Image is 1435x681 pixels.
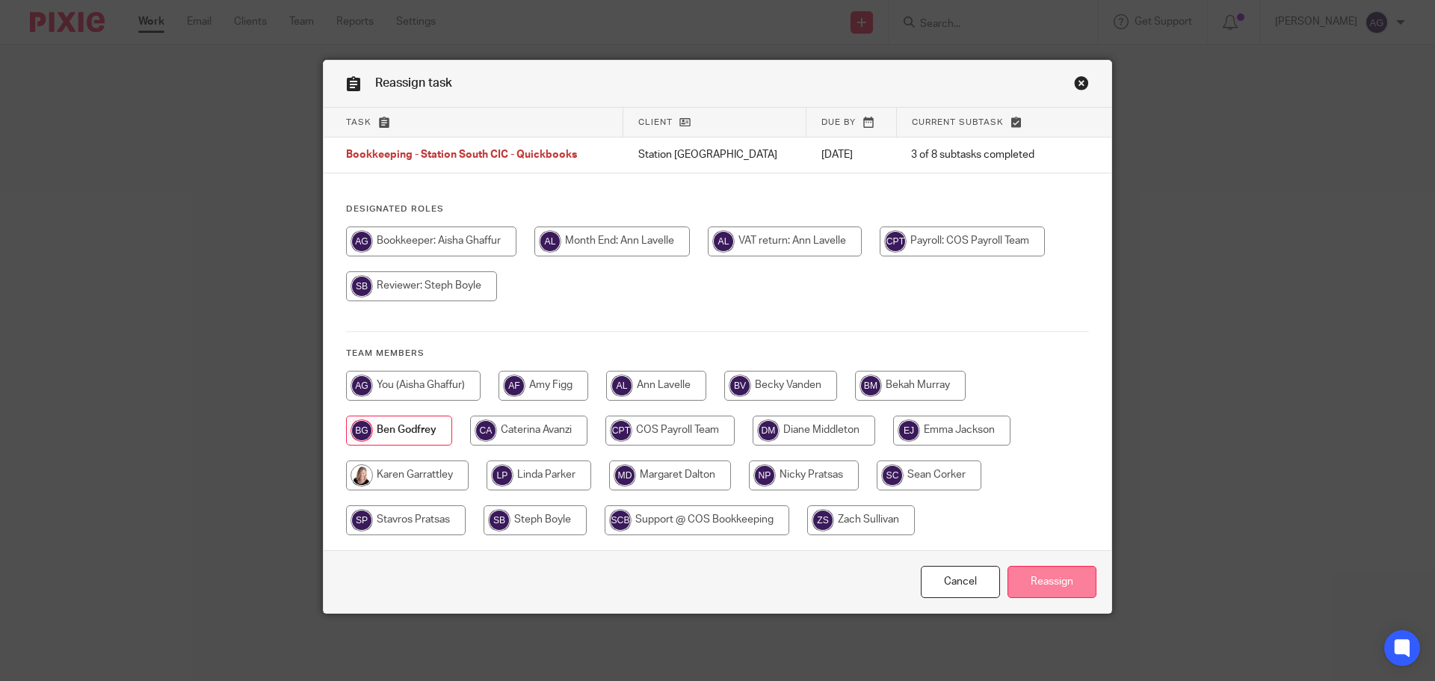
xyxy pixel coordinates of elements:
input: Reassign [1007,566,1096,598]
td: 3 of 8 subtasks completed [896,138,1063,173]
span: Current subtask [912,118,1004,126]
a: Close this dialog window [921,566,1000,598]
span: Client [638,118,673,126]
span: Bookkeeping - Station South CIC - Quickbooks [346,150,577,161]
span: Reassign task [375,77,452,89]
p: Station [GEOGRAPHIC_DATA] [638,147,791,162]
span: Task [346,118,371,126]
a: Close this dialog window [1074,76,1089,96]
p: [DATE] [821,147,881,162]
span: Due by [821,118,856,126]
h4: Team members [346,348,1089,360]
h4: Designated Roles [346,203,1089,215]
